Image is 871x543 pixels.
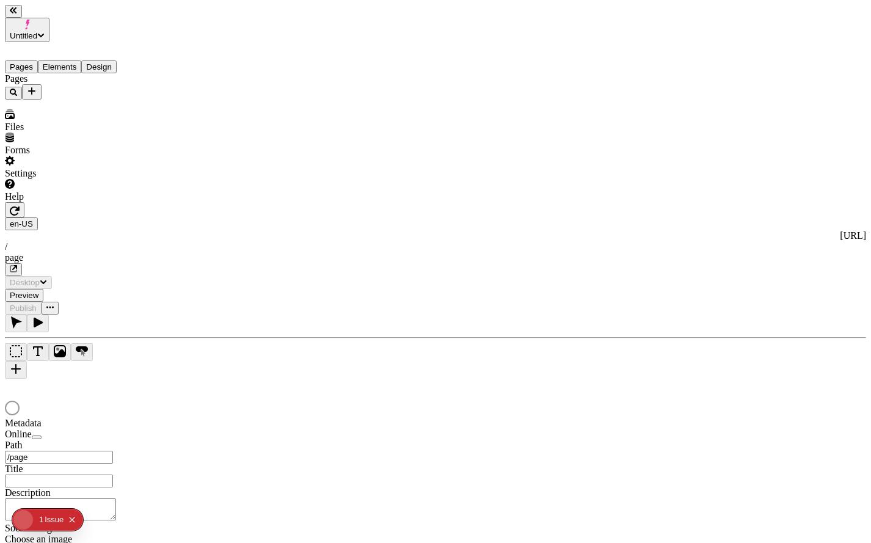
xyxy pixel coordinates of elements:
div: Forms [5,145,151,156]
div: page [5,252,866,263]
button: Preview [5,289,43,302]
button: Publish [5,302,42,315]
button: Pages [5,60,38,73]
button: Untitled [5,18,49,42]
div: Help [5,191,151,202]
button: Button [71,343,93,361]
button: Open locale picker [5,217,38,230]
span: Untitled [10,31,37,40]
button: Image [49,343,71,361]
button: Desktop [5,276,52,289]
button: Design [81,60,117,73]
div: Pages [5,73,151,84]
span: Social Image [5,523,56,533]
button: Box [5,343,27,361]
span: Preview [10,291,38,300]
span: Desktop [10,278,40,287]
span: Publish [10,304,37,313]
span: Online [5,429,32,439]
button: Elements [38,60,82,73]
span: Path [5,440,22,450]
span: en-US [10,219,33,228]
span: Title [5,464,23,474]
button: Text [27,343,49,361]
div: Metadata [5,418,151,429]
span: Description [5,487,51,498]
div: [URL] [5,230,866,241]
div: / [5,241,866,252]
button: Add new [22,84,42,100]
div: Files [5,122,151,133]
div: Settings [5,168,151,179]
